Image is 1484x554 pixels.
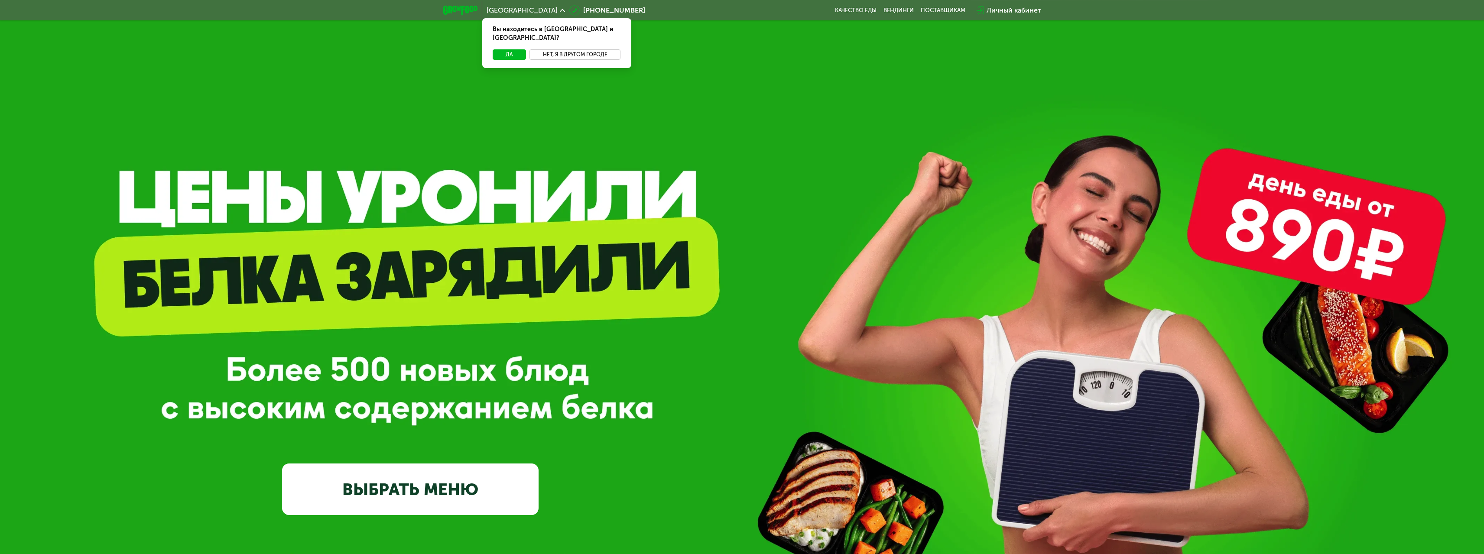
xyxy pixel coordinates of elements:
[883,7,914,14] a: Вендинги
[921,7,965,14] div: поставщикам
[493,49,526,60] button: Да
[987,5,1041,16] div: Личный кабинет
[529,49,621,60] button: Нет, я в другом городе
[569,5,645,16] a: [PHONE_NUMBER]
[282,463,539,515] a: ВЫБРАТЬ МЕНЮ
[487,7,558,14] span: [GEOGRAPHIC_DATA]
[835,7,877,14] a: Качество еды
[482,18,631,49] div: Вы находитесь в [GEOGRAPHIC_DATA] и [GEOGRAPHIC_DATA]?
